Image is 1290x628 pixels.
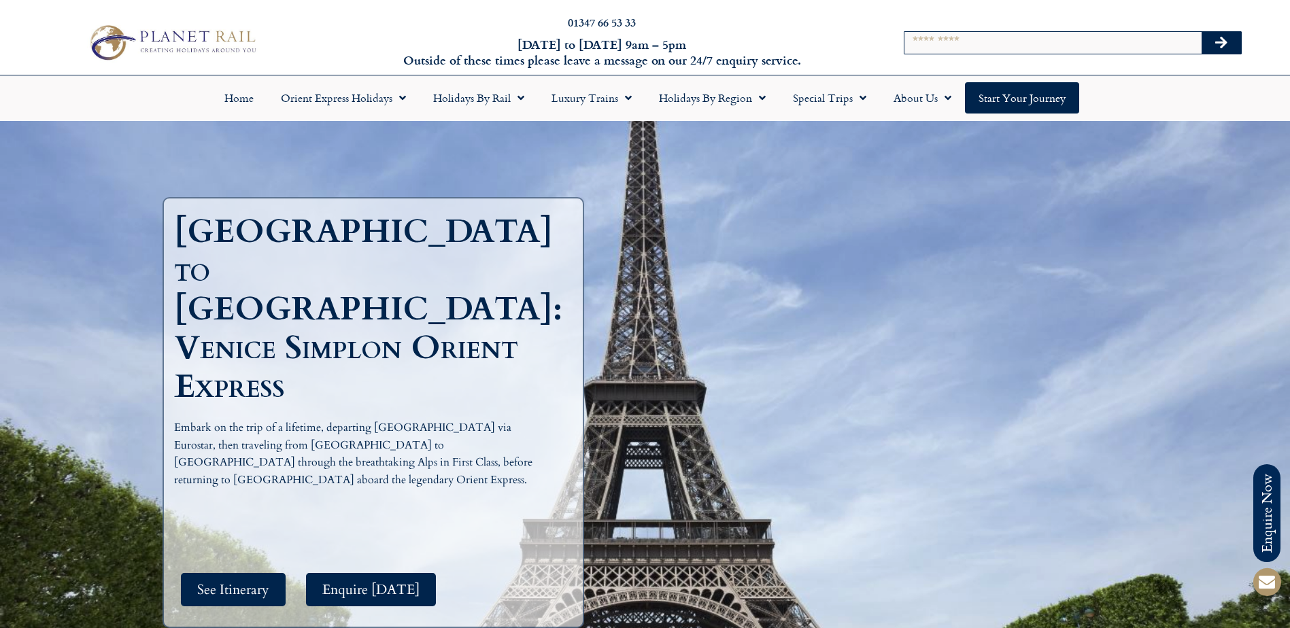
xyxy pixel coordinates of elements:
a: Luxury Trains [538,82,645,114]
a: About Us [880,82,965,114]
h1: [GEOGRAPHIC_DATA] to [GEOGRAPHIC_DATA]: Venice Simplon Orient Express [174,212,562,406]
a: 01347 66 53 33 [568,14,636,30]
a: Holidays by Region [645,82,779,114]
img: Planet Rail Train Holidays Logo [83,21,260,65]
a: Orient Express Holidays [267,82,420,114]
span: See Itinerary [197,581,269,598]
a: Enquire [DATE] [306,573,436,606]
p: Embark on the trip of a lifetime, departing [GEOGRAPHIC_DATA] via Eurostar, then traveling from [... [174,419,544,489]
a: Special Trips [779,82,880,114]
a: Start your Journey [965,82,1079,114]
a: Home [211,82,267,114]
button: Search [1202,32,1241,54]
a: See Itinerary [181,573,286,606]
nav: Menu [7,82,1283,114]
a: Holidays by Rail [420,82,538,114]
span: Enquire [DATE] [322,581,420,598]
h6: [DATE] to [DATE] 9am – 5pm Outside of these times please leave a message on our 24/7 enquiry serv... [347,37,857,69]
